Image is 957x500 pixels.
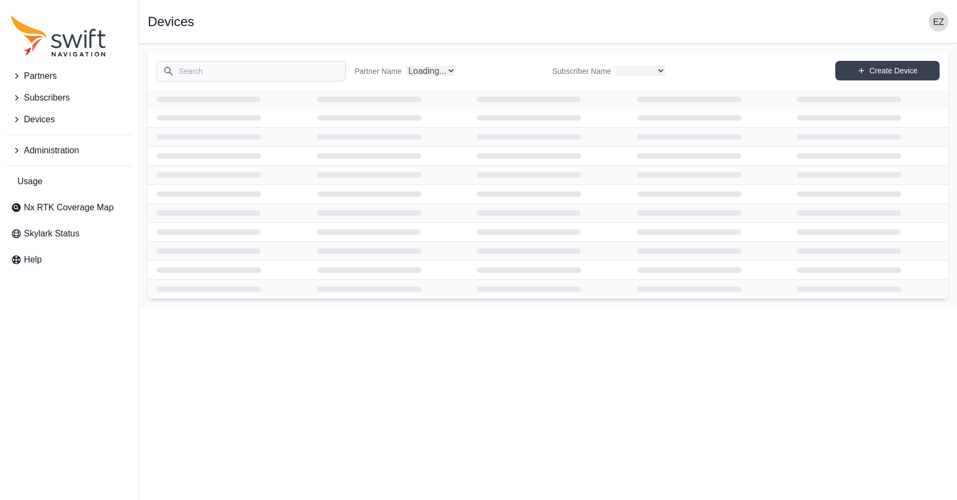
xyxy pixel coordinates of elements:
[24,253,42,266] span: Help
[7,249,132,271] a: Help
[24,201,114,214] span: Nx RTK Coverage Map
[7,87,132,109] button: Subscribers
[24,91,70,104] span: Subscribers
[7,197,132,218] a: Nx RTK Coverage Map
[24,70,57,83] span: Partners
[7,223,132,245] a: Skylark Status
[148,15,194,28] h1: Devices
[157,61,346,82] input: Search
[7,65,132,87] button: Partners
[553,66,611,77] label: Subscriber Name
[24,144,79,157] span: Administration
[24,227,79,240] span: Skylark Status
[7,171,132,192] a: Usage
[929,12,948,32] img: user photo
[354,66,402,77] label: Partner Name
[7,109,132,130] button: Devices
[17,175,42,188] span: Usage
[24,113,55,126] span: Devices
[7,140,132,161] button: Administration
[835,61,940,80] a: Create Device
